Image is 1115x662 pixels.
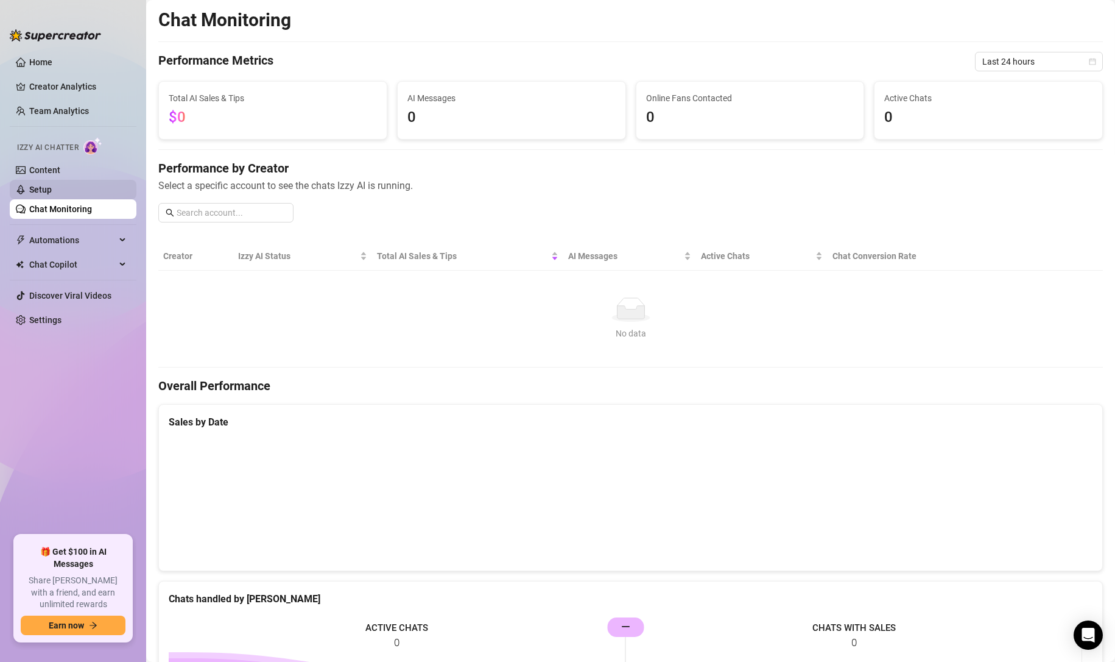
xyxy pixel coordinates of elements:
img: Chat Copilot [16,260,24,269]
a: Content [29,165,60,175]
span: Total AI Sales & Tips [169,91,377,105]
span: Online Fans Contacted [646,91,854,105]
span: Share [PERSON_NAME] with a friend, and earn unlimited rewards [21,575,125,611]
th: Chat Conversion Rate [828,242,1008,271]
span: calendar [1089,58,1096,65]
span: Izzy AI Status [238,249,357,263]
span: Total AI Sales & Tips [377,249,549,263]
span: 0 [407,106,616,129]
h2: Chat Monitoring [158,9,291,32]
span: Active Chats [701,249,813,263]
span: AI Messages [568,249,681,263]
div: Sales by Date [169,415,1092,430]
input: Search account... [177,206,286,219]
span: Automations [29,230,116,250]
img: AI Chatter [83,137,102,155]
img: logo-BBDzfeDw.svg [10,29,101,41]
div: No data [168,327,1093,340]
span: $0 [169,109,186,126]
span: Chat Copilot [29,255,116,274]
h4: Performance by Creator [158,160,1103,177]
span: Select a specific account to see the chats Izzy AI is running. [158,178,1103,193]
span: Earn now [49,621,84,630]
a: Home [29,57,52,67]
th: Total AI Sales & Tips [372,242,563,271]
a: Chat Monitoring [29,204,92,214]
span: Last 24 hours [982,52,1096,71]
a: Settings [29,315,62,325]
th: Izzy AI Status [233,242,372,271]
a: Creator Analytics [29,77,127,96]
span: arrow-right [89,621,97,630]
a: Team Analytics [29,106,89,116]
span: Izzy AI Chatter [17,142,79,154]
span: AI Messages [407,91,616,105]
div: Open Intercom Messenger [1074,621,1103,650]
span: 0 [646,106,854,129]
a: Setup [29,185,52,194]
span: search [166,208,174,217]
th: Creator [158,242,233,271]
button: Earn nowarrow-right [21,616,125,635]
th: Active Chats [696,242,828,271]
a: Discover Viral Videos [29,291,111,301]
span: thunderbolt [16,235,26,245]
span: 0 [884,106,1092,129]
h4: Overall Performance [158,377,1103,394]
h4: Performance Metrics [158,52,273,71]
div: Chats handled by [PERSON_NAME] [169,591,1092,607]
span: 🎁 Get $100 in AI Messages [21,546,125,570]
th: AI Messages [563,242,696,271]
span: Active Chats [884,91,1092,105]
